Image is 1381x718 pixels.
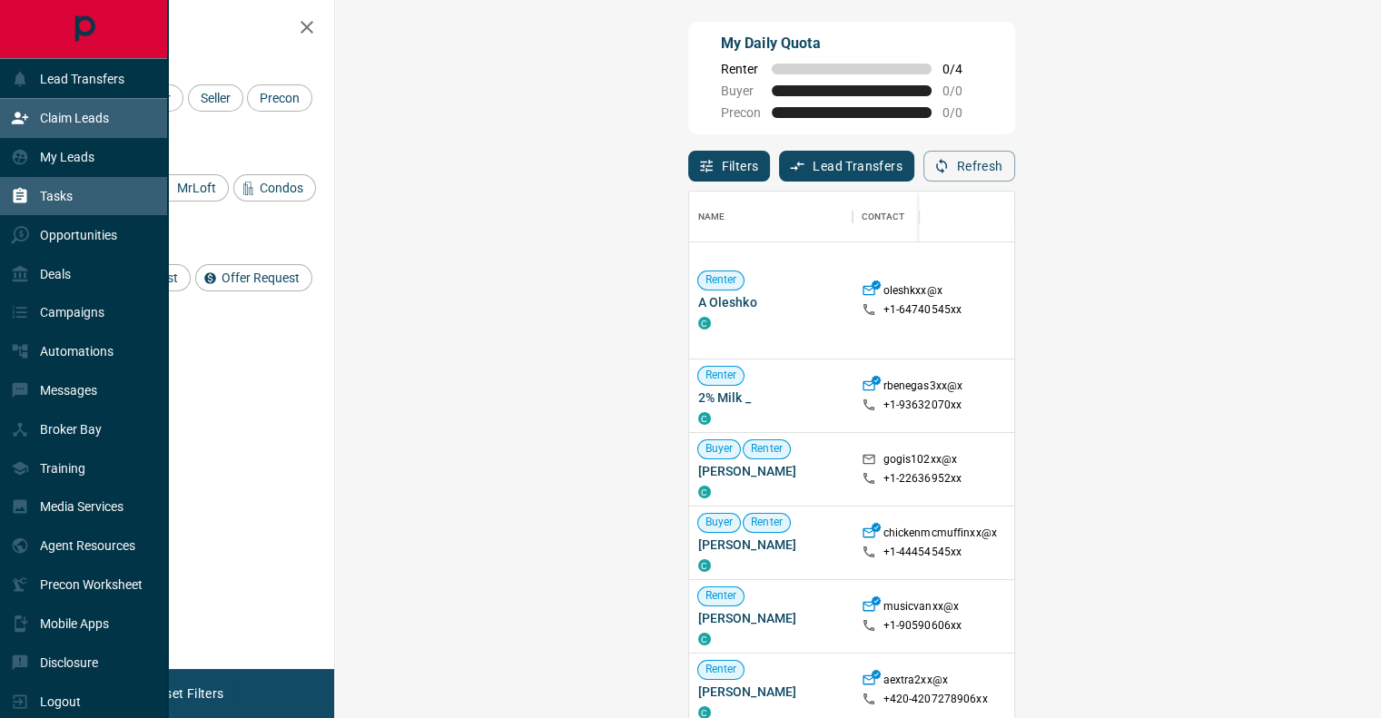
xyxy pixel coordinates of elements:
button: Lead Transfers [779,151,914,182]
div: Seller [188,84,243,112]
span: Renter [744,515,790,530]
div: condos.ca [698,412,711,425]
span: Condos [253,181,310,195]
span: [PERSON_NAME] [698,609,843,627]
span: Renter [698,662,745,677]
div: Name [689,192,853,242]
div: condos.ca [698,633,711,645]
span: [PERSON_NAME] [698,683,843,701]
div: Precon [247,84,312,112]
span: Renter [721,62,761,76]
span: Buyer [698,441,741,457]
p: +1- 44454545xx [883,545,962,560]
span: Precon [253,91,306,105]
p: +420- 4207278906xx [883,692,988,707]
span: 2% Milk _ [698,389,843,407]
span: Buyer [698,515,741,530]
button: Reset Filters [138,678,235,709]
span: Seller [194,91,237,105]
button: Filters [688,151,771,182]
div: Condos [233,174,316,202]
span: 0 / 4 [942,62,982,76]
span: Renter [698,368,745,383]
span: [PERSON_NAME] [698,462,843,480]
p: rbenegas3xx@x [883,379,963,398]
div: condos.ca [698,486,711,498]
p: +1- 22636952xx [883,471,962,487]
div: Contact [862,192,905,242]
span: 0 / 0 [942,84,982,98]
p: +1- 64740545xx [883,302,962,318]
p: aextra2xx@x [883,673,948,692]
span: MrLoft [171,181,222,195]
span: [PERSON_NAME] [698,536,843,554]
span: Buyer [721,84,761,98]
p: gogis102xx@x [883,452,958,471]
h2: Filters [58,18,316,40]
div: condos.ca [698,317,711,329]
span: A Oleshko [698,293,843,311]
button: Refresh [923,151,1015,182]
span: Renter [744,441,790,457]
span: Renter [698,272,745,288]
p: +1- 93632070xx [883,398,962,413]
div: Offer Request [195,264,312,291]
div: condos.ca [698,559,711,572]
span: 0 / 0 [942,105,982,120]
p: My Daily Quota [721,33,982,54]
p: musicvanxx@x [883,599,960,618]
p: +1- 90590606xx [883,618,962,634]
span: Offer Request [215,270,306,285]
p: oleshkxx@x [883,283,942,302]
p: chickenmcmuffinxx@x [883,526,997,545]
div: MrLoft [151,174,229,202]
span: Precon [721,105,761,120]
span: Renter [698,588,745,604]
div: Name [698,192,725,242]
